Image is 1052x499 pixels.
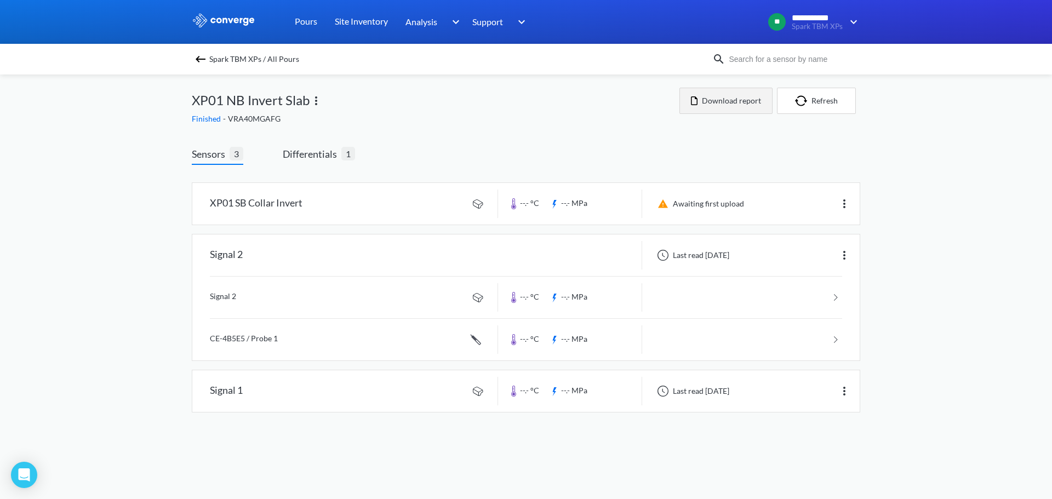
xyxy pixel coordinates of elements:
img: downArrow.svg [843,15,860,28]
span: Spark TBM XPs [792,22,843,31]
div: VRA40MGAFG [192,113,679,125]
span: Sensors [192,146,230,162]
span: - [223,114,228,123]
img: backspace.svg [194,53,207,66]
div: Open Intercom Messenger [11,462,37,488]
img: more.svg [838,197,851,210]
input: Search for a sensor by name [725,53,858,65]
span: Support [472,15,503,28]
img: logo_ewhite.svg [192,13,255,27]
div: Last read [DATE] [651,249,733,262]
img: more.svg [310,94,323,107]
span: Analysis [405,15,437,28]
button: Refresh [777,88,856,114]
img: more.svg [838,385,851,398]
span: Differentials [283,146,341,162]
img: icon-search.svg [712,53,725,66]
img: icon-refresh.svg [795,95,811,106]
img: downArrow.svg [511,15,528,28]
span: Finished [192,114,223,123]
span: XP01 NB Invert Slab [192,90,310,111]
button: Download report [679,88,773,114]
span: 3 [230,147,243,160]
img: downArrow.svg [445,15,462,28]
img: more.svg [838,249,851,262]
span: 1 [341,147,355,160]
img: icon-file.svg [691,96,697,105]
div: Signal 2 [210,241,243,269]
span: Spark TBM XPs / All Pours [209,51,299,67]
